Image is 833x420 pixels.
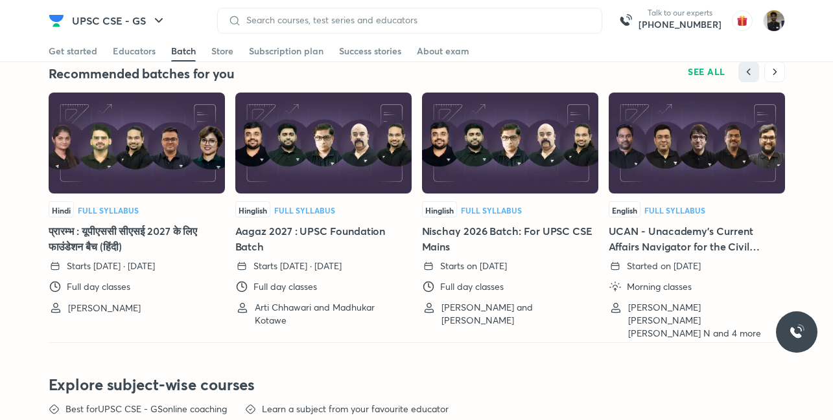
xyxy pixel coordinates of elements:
p: Started on [DATE] [627,260,701,272]
p: Full day classes [253,280,317,293]
img: ttu [789,324,804,340]
a: Batch [171,41,196,61]
span: Hindi [52,205,71,216]
p: [PERSON_NAME] and [PERSON_NAME] [441,301,588,327]
button: SEE ALL [680,61,733,82]
img: Thumbnail [609,93,785,193]
div: Store [211,45,233,58]
h3: Explore subject-wise courses [49,374,785,395]
p: Morning classes [627,280,692,293]
img: Thumbnail [422,93,598,193]
button: UPSC CSE - GS [64,8,174,34]
div: Subscription plan [249,45,323,58]
h5: Nischay 2026 Batch: For UPSC CSE Mains [422,223,598,254]
div: About exam [417,45,469,58]
div: Batch [171,45,196,58]
img: Company Logo [49,13,64,28]
img: Thumbnail [235,93,412,193]
img: avatar [732,10,753,31]
span: Full Syllabus [461,205,522,216]
a: Subscription plan [249,41,323,61]
h5: Aagaz 2027 : UPSC Foundation Batch [235,223,412,254]
p: [PERSON_NAME] [PERSON_NAME] [PERSON_NAME] N and 4 more [628,301,775,340]
p: Starts [DATE] · [DATE] [253,260,342,272]
span: English [612,205,637,216]
h5: UCAN - Unacademy's Current Affairs Navigator for the Civil Services Examination [609,223,785,254]
span: Full Syllabus [274,205,335,216]
p: Talk to our experts [639,8,722,18]
p: Learn a subject from your favourite educator [262,403,449,415]
span: Full Syllabus [78,205,139,216]
img: call-us [613,8,639,34]
span: SEE ALL [688,67,725,76]
span: Hinglish [425,205,454,216]
div: Success stories [339,45,401,58]
div: Educators [113,45,156,58]
p: Best for UPSC CSE - GS online coaching [65,403,227,415]
a: Educators [113,41,156,61]
a: Store [211,41,233,61]
p: Starts on [DATE] [440,260,507,272]
a: Success stories [339,41,401,61]
a: [PHONE_NUMBER] [639,18,722,31]
img: Thumbnail [49,93,225,193]
input: Search courses, test series and educators [241,15,591,25]
p: Arti Chhawari and Madhukar Kotawe [255,301,401,327]
div: Get started [49,45,97,58]
span: Hinglish [239,205,267,216]
span: Full Syllabus [644,205,705,216]
a: Get started [49,41,97,61]
p: Full day classes [440,280,504,293]
h4: Recommended batches for you [49,65,417,82]
p: Starts [DATE] · [DATE] [67,260,155,272]
p: [PERSON_NAME] [68,302,141,315]
p: Full day classes [67,280,130,293]
img: Vivek Vivek [763,10,785,32]
a: About exam [417,41,469,61]
h5: प्रारम्भ : यूपीएससी सीएसई 2027 के लिए फाउंडेशन बैच (हिंदी) [49,223,225,254]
